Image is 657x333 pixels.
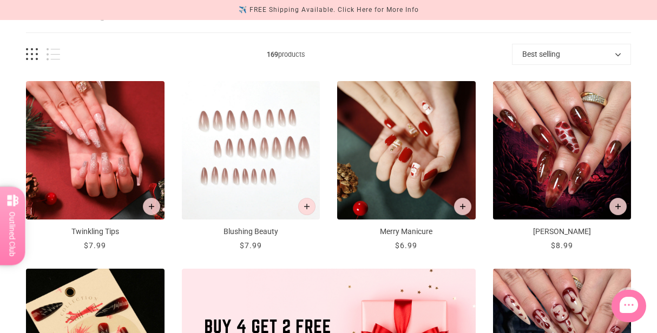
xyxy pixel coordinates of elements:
[395,241,417,250] span: $6.99
[337,81,476,219] img: merry-manicure-press-on-manicure_700x.jpg
[493,226,632,237] p: [PERSON_NAME]
[493,81,632,251] a: Scarlet Shimmer
[454,198,471,215] button: Add to cart
[26,226,165,237] p: Twinkling Tips
[609,198,627,215] button: Add to cart
[60,49,512,60] span: products
[26,48,38,61] button: Grid view
[512,44,631,65] button: Best selling
[337,226,476,237] p: Merry Manicure
[143,198,160,215] button: Add to cart
[240,241,262,250] span: $7.99
[182,226,320,237] p: Blushing Beauty
[239,4,419,16] div: ✈️ FREE Shipping Available. Click Here for More Info
[298,198,316,215] button: Add to cart
[337,81,476,251] a: Merry Manicure
[47,48,60,61] button: List view
[182,81,320,219] img: blushing-beauty-press-on-manicure-2_700x.jpg
[267,50,278,58] b: 169
[551,241,573,250] span: $8.99
[26,81,165,251] a: Twinkling Tips
[182,81,320,251] a: Blushing Beauty
[84,241,106,250] span: $7.99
